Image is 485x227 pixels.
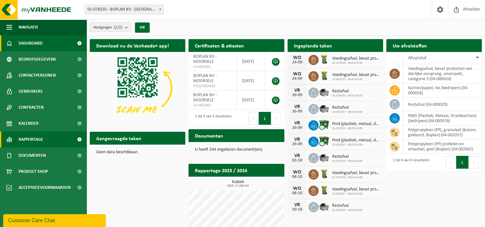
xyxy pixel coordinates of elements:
img: WB-5000-GAL-GY-01 [319,103,330,114]
span: Dashboard [19,35,43,51]
td: polypropyleen (PP) profielen en schaafsel, geel (Boplan) (04-002062) [403,139,482,154]
span: 10-992357 - BOPLAN BV [332,110,363,114]
img: WB-1100-CU [319,119,330,130]
span: BOPLAN BV - MOORSELE [193,93,217,103]
h2: Uw afvalstoffen [386,39,433,52]
span: Rapportage [19,131,43,147]
span: 01-078535 - BOPLAN BV [332,159,363,163]
span: Bedrijfsgegevens [19,51,56,67]
img: WB-1100-CU [319,136,330,147]
span: 10-992357 - BOPLAN BV [332,78,380,81]
span: 01-078535 - BOPLAN BV [332,176,380,180]
button: Previous [446,156,456,169]
span: Navigatie [19,19,38,35]
div: VR [291,121,304,126]
div: WO [291,186,304,191]
span: RED25009360 [193,84,232,89]
h2: Aangevraagde taken [90,132,148,144]
div: 26-09 [291,126,304,130]
img: WB-0140-HPE-GN-50 [319,168,330,179]
p: Geen data beschikbaar. [96,150,179,155]
div: 08-10 [291,191,304,196]
span: 2025: 17,480 m3 [192,184,284,188]
div: VR [291,104,304,109]
h2: Rapportage 2025 / 2024 [188,164,254,176]
span: 10-992357 - BOPLAN BV [332,192,380,196]
span: Documenten [19,147,46,164]
span: Restafval [332,203,363,208]
img: WB-5000-GAL-GY-01 [319,201,330,212]
span: 01-078535 - BOPLAN BV [332,61,380,65]
span: 01-078535 - BOPLAN BV - MOORSELE [85,5,164,14]
button: 1 [259,112,271,125]
button: Previous [248,112,259,125]
span: Pmd (plastiek, metaal, drankkartons) (bedrijven) [332,138,380,143]
span: Voedingsafval, bevat producten van dierlijke oorsprong, onverpakt, categorie 3 [332,187,380,192]
span: Contracten [19,99,44,115]
div: VR [291,202,304,207]
td: restafval (04-000029) [403,97,482,111]
img: WB-0140-HPE-GN-50 [319,54,330,65]
td: PMD (Plastiek, Metaal, Drankkartons) (bedrijven) (04-000978) [403,111,482,125]
td: karton/papier, los (bedrijven) (04-000026) [403,83,482,97]
span: 01-078535 - BOPLAN BV [332,94,363,98]
iframe: chat widget [3,213,107,227]
button: 1 [456,156,469,169]
td: polypropyleen (PP), granulaat (buizen, gekleurd, Boplan) (04-002057) [403,125,482,139]
td: voedingsafval, bevat producten van dierlijke oorsprong, onverpakt, categorie 3 (04-000024) [403,64,482,83]
div: VR [291,153,304,158]
span: Product Shop [19,164,48,180]
div: 24-09 [291,60,304,65]
span: Acceptatievoorwaarden [19,180,71,196]
button: Next [469,156,479,169]
div: WO [291,170,304,175]
div: 1 tot 6 van 6 resultaten [389,155,429,169]
td: [DATE] [237,52,265,71]
span: Voedingsafval, bevat producten van dierlijke oorsprong, onverpakt, categorie 3 [332,72,380,78]
button: Next [271,112,281,125]
span: Contactpersonen [19,67,56,83]
span: Vestigingen [93,23,122,32]
img: WB-5000-GAL-GY-01 [319,87,330,97]
h2: Certificaten & attesten [188,39,250,52]
span: 01-078535 - BOPLAN BV [332,208,363,212]
span: Afvalstof [408,55,426,61]
img: WB-0140-HPE-GN-50 [319,185,330,196]
div: VR [291,88,304,93]
td: [DATE] [237,71,265,90]
count: (2/2) [114,25,122,29]
div: 10-10 [291,207,304,212]
img: WB-5000-GAL-GY-01 [319,152,330,163]
div: 24-09 [291,77,304,81]
span: BOPLAN BV - MOORSELE [193,54,217,64]
button: OK [135,22,150,33]
div: 1 tot 3 van 3 resultaten [192,111,231,125]
button: Vestigingen(2/2) [90,22,131,32]
span: VLA902991 [193,64,232,70]
span: Kalender [19,115,38,131]
span: Voedingsafval, bevat producten van dierlijke oorsprong, onverpakt, categorie 3 [332,56,380,61]
h2: Download nu de Vanheede+ app! [90,39,175,52]
span: VLA902992 [193,103,232,108]
h3: Kubiek [192,180,284,188]
a: Bekijk rapportage [237,176,284,189]
div: VR [291,137,304,142]
div: 26-09 [291,142,304,147]
span: Restafval [332,89,363,94]
div: 08-10 [291,175,304,179]
div: 26-09 [291,93,304,97]
span: Restafval [332,154,363,159]
div: 03-10 [291,158,304,163]
span: Pmd (plastiek, metaal, drankkartons) (bedrijven) [332,122,380,127]
img: Download de VHEPlus App [90,52,185,124]
td: [DATE] [237,90,265,110]
span: 10-992357 - BOPLAN BV [332,143,380,147]
div: WO [291,55,304,60]
h2: Ingeplande taken [288,39,339,52]
h2: Documenten [188,129,230,142]
div: WO [291,71,304,77]
img: WB-0140-HPE-GN-50 [319,70,330,81]
div: 26-09 [291,109,304,114]
span: Gebruikers [19,83,43,99]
